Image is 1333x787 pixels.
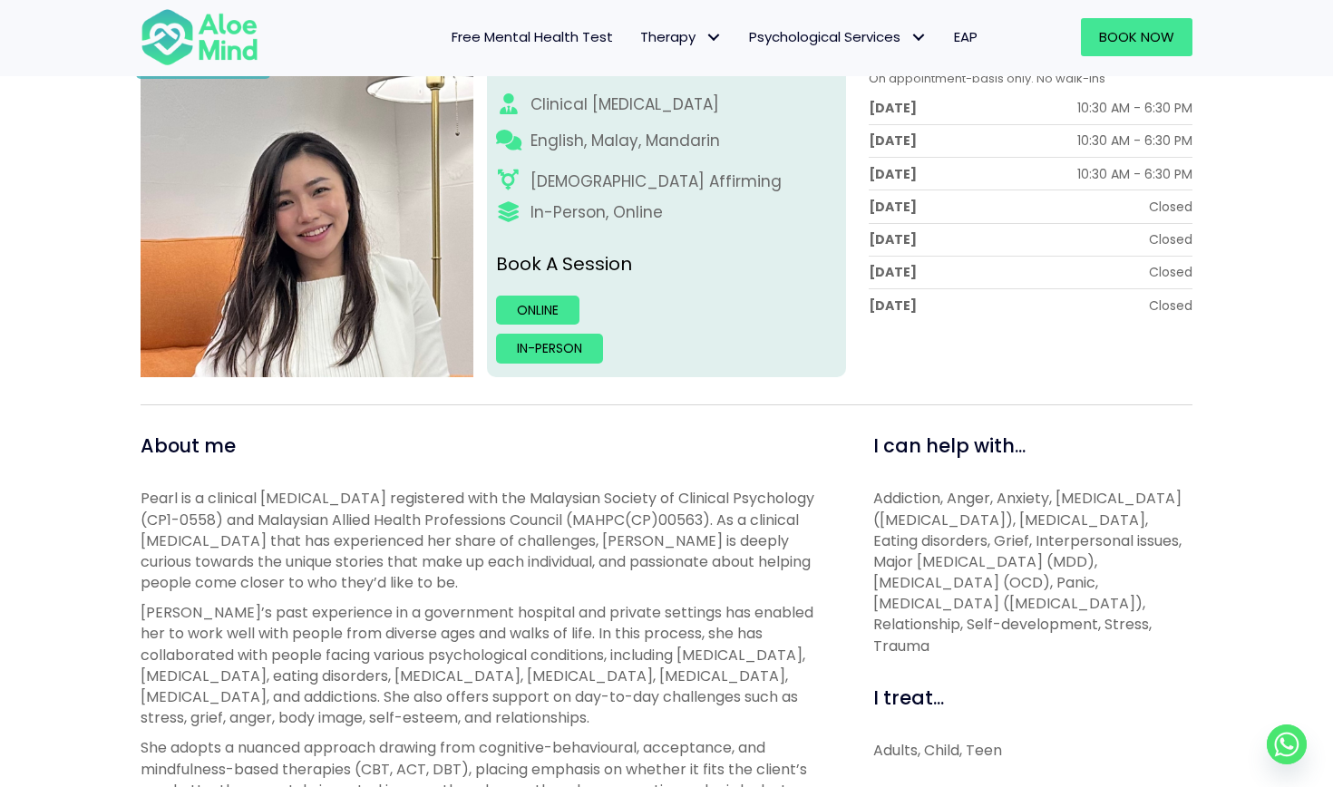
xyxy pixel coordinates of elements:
[1149,296,1192,315] div: Closed
[1077,99,1192,117] div: 10:30 AM - 6:30 PM
[496,251,838,277] p: Book A Session
[530,170,782,193] div: [DEMOGRAPHIC_DATA] Affirming
[869,131,917,150] div: [DATE]
[700,24,726,51] span: Therapy: submenu
[1149,230,1192,248] div: Closed
[749,27,927,46] span: Psychological Services
[873,740,1192,761] div: Adults, Child, Teen
[873,432,1026,459] span: I can help with...
[869,198,917,216] div: [DATE]
[496,334,603,363] a: In-person
[452,27,613,46] span: Free Mental Health Test
[640,27,722,46] span: Therapy
[141,432,236,459] span: About me
[141,7,258,67] img: Aloe mind Logo
[905,24,931,51] span: Psychological Services: submenu
[496,296,579,325] a: Online
[869,296,917,315] div: [DATE]
[141,488,814,593] span: Pearl is a clinical [MEDICAL_DATA] registered with the Malaysian Society of Clinical Psychology (...
[1267,724,1307,764] a: Whatsapp
[954,27,978,46] span: EAP
[282,18,991,56] nav: Menu
[869,99,917,117] div: [DATE]
[530,201,663,224] div: In-Person, Online
[869,263,917,281] div: [DATE]
[940,18,991,56] a: EAP
[869,70,1105,87] span: On appointment-basis only. No walk-ins
[141,44,473,377] img: Pearl photo
[627,18,735,56] a: TherapyTherapy: submenu
[869,230,917,248] div: [DATE]
[873,488,1182,656] span: Addiction, Anger, Anxiety, [MEDICAL_DATA] ([MEDICAL_DATA]), [MEDICAL_DATA], Eating disorders, Gri...
[869,165,917,183] div: [DATE]
[1077,165,1192,183] div: 10:30 AM - 6:30 PM
[1081,18,1192,56] a: Book Now
[1077,131,1192,150] div: 10:30 AM - 6:30 PM
[530,130,720,152] p: English, Malay, Mandarin
[735,18,940,56] a: Psychological ServicesPsychological Services: submenu
[141,602,832,728] p: [PERSON_NAME]’s past experience in a government hospital and private settings has enabled her to ...
[1149,263,1192,281] div: Closed
[530,93,719,116] div: Clinical [MEDICAL_DATA]
[438,18,627,56] a: Free Mental Health Test
[1099,27,1174,46] span: Book Now
[1149,198,1192,216] div: Closed
[873,685,944,711] span: I treat...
